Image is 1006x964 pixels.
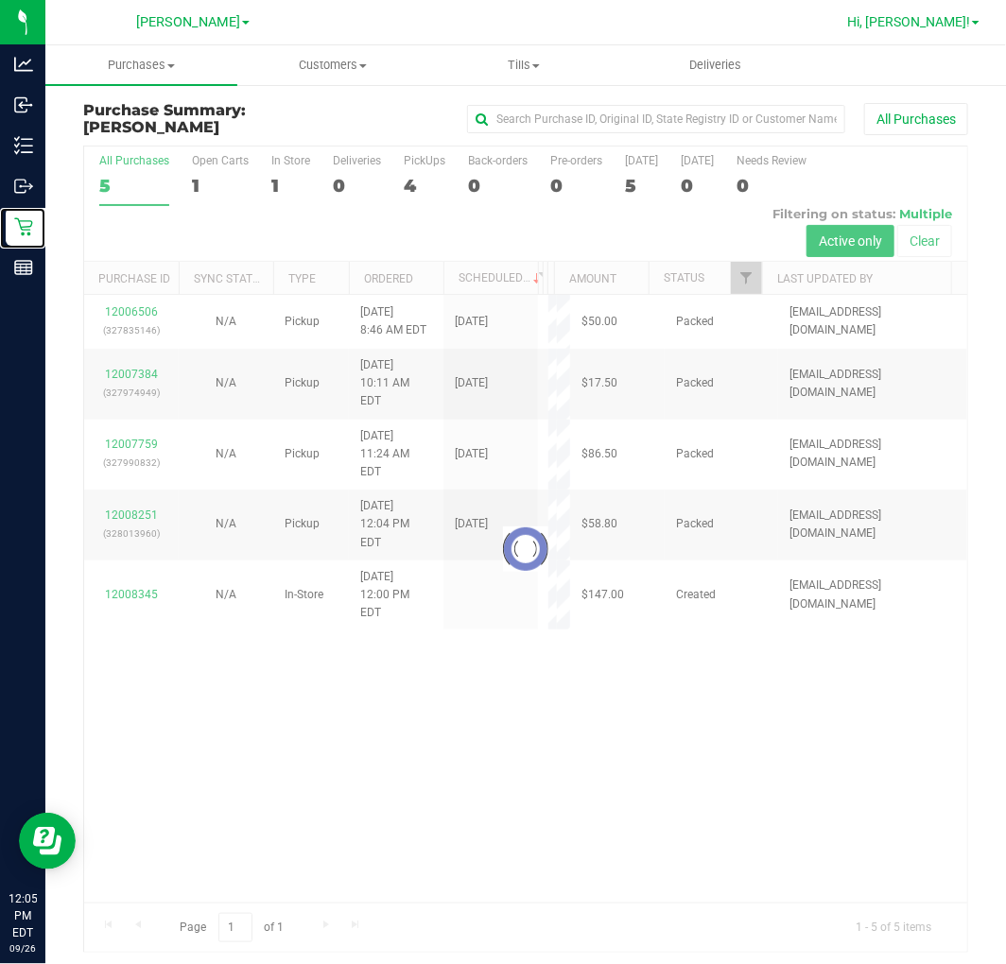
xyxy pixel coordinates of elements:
[14,177,33,196] inline-svg: Outbound
[847,14,970,29] span: Hi, [PERSON_NAME]!
[467,105,845,133] input: Search Purchase ID, Original ID, State Registry ID or Customer Name...
[83,102,378,135] h3: Purchase Summary:
[238,57,428,74] span: Customers
[83,118,219,136] span: [PERSON_NAME]
[14,95,33,114] inline-svg: Inbound
[45,45,237,85] a: Purchases
[428,45,620,85] a: Tills
[136,14,240,30] span: [PERSON_NAME]
[620,45,812,85] a: Deliveries
[14,55,33,74] inline-svg: Analytics
[14,217,33,236] inline-svg: Retail
[237,45,429,85] a: Customers
[14,136,33,155] inline-svg: Inventory
[429,57,619,74] span: Tills
[14,258,33,277] inline-svg: Reports
[45,57,237,74] span: Purchases
[9,941,37,955] p: 09/26
[9,890,37,941] p: 12:05 PM EDT
[864,103,968,135] button: All Purchases
[664,57,767,74] span: Deliveries
[19,813,76,869] iframe: Resource center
